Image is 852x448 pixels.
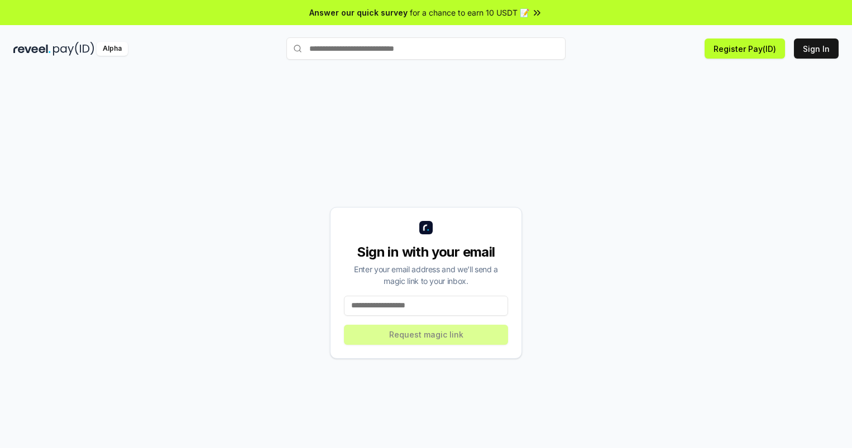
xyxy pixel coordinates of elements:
button: Register Pay(ID) [705,38,785,59]
img: reveel_dark [13,42,51,56]
div: Enter your email address and we’ll send a magic link to your inbox. [344,263,508,287]
span: for a chance to earn 10 USDT 📝 [410,7,529,18]
span: Answer our quick survey [309,7,408,18]
img: pay_id [53,42,94,56]
div: Sign in with your email [344,243,508,261]
button: Sign In [794,38,839,59]
div: Alpha [97,42,128,56]
img: logo_small [419,221,433,234]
